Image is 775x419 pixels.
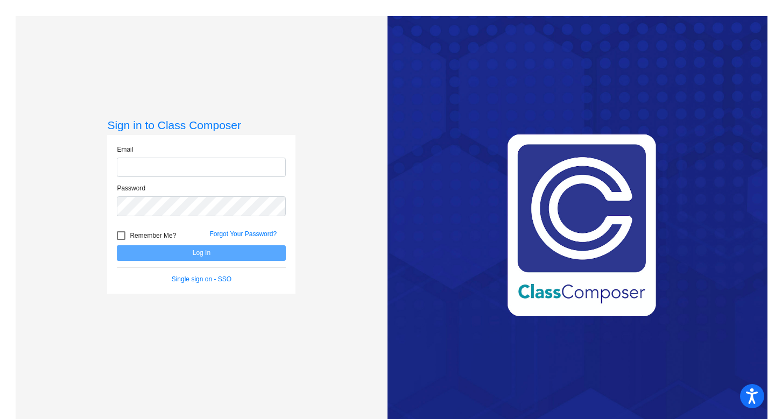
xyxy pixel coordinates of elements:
label: Email [117,145,133,154]
a: Forgot Your Password? [209,230,277,238]
button: Log In [117,245,286,261]
span: Remember Me? [130,229,176,242]
a: Single sign on - SSO [172,275,231,283]
h3: Sign in to Class Composer [107,118,295,132]
label: Password [117,183,145,193]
